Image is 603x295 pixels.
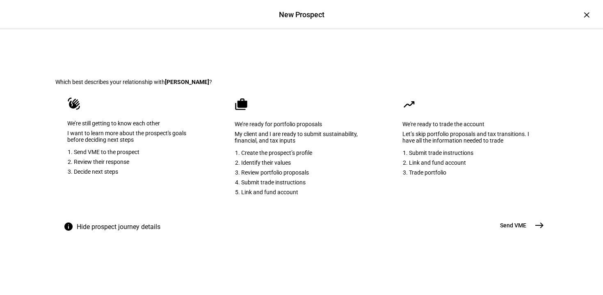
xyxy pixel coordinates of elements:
div: We’re still getting to know each other [67,120,200,127]
li: Submit trade instructions [241,179,367,186]
li: Link and fund account [409,159,535,166]
li: Link and fund account [241,189,367,195]
li: Identify their values [241,159,367,166]
div: Let’s skip portfolio proposals and tax transitions. I have all the information needed to trade [402,131,535,144]
li: Create the prospect’s profile [241,150,367,156]
li: Send VME to the prospect [74,149,200,155]
mat-icon: waving_hand [67,97,80,110]
li: Review portfolio proposals [241,169,367,176]
mat-icon: cases [235,98,248,111]
li: Submit trade instructions [409,150,535,156]
li: Review their response [74,159,200,165]
eth-mega-radio-button: We’re ready for portfolio proposals [222,85,380,217]
eth-mega-radio-button: We’re still getting to know each other [55,85,212,217]
div: We’re ready for portfolio proposals [235,121,367,127]
li: Trade portfolio [409,169,535,176]
b: [PERSON_NAME] [165,79,209,85]
button: Send VME [490,217,548,234]
eth-mega-radio-button: We're ready to trade the account [390,85,548,217]
div: × [580,8,593,21]
span: Hide prospect journey details [77,217,160,237]
li: Decide next steps [74,168,200,175]
mat-icon: moving [402,98,416,111]
mat-icon: info [64,222,73,231]
mat-icon: east [534,220,544,230]
button: Hide prospect journey details [55,217,172,237]
div: My client and I are ready to submit sustainability, financial, and tax inputs [235,131,367,144]
div: We're ready to trade the account [402,121,535,127]
div: Which best describes your relationship with ? [55,79,548,85]
span: Send VME [500,221,526,229]
div: I want to learn more about the prospect's goals before deciding next steps [67,130,200,143]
